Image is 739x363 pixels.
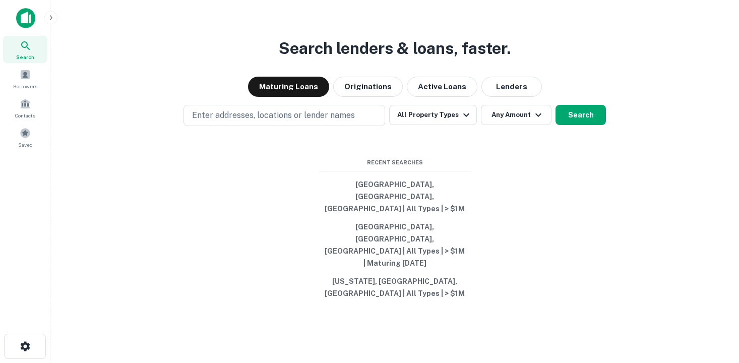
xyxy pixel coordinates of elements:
[16,53,34,61] span: Search
[689,282,739,331] iframe: Chat Widget
[407,77,477,97] button: Active Loans
[183,105,385,126] button: Enter addresses, locations or lender names
[16,8,35,28] img: capitalize-icon.png
[319,175,470,218] button: [GEOGRAPHIC_DATA], [GEOGRAPHIC_DATA], [GEOGRAPHIC_DATA] | All Types | > $1M
[279,36,511,60] h3: Search lenders & loans, faster.
[481,77,542,97] button: Lenders
[3,65,47,92] a: Borrowers
[333,77,403,97] button: Originations
[556,105,606,125] button: Search
[15,111,35,119] span: Contacts
[13,82,37,90] span: Borrowers
[3,124,47,151] a: Saved
[18,141,33,149] span: Saved
[319,218,470,272] button: [GEOGRAPHIC_DATA], [GEOGRAPHIC_DATA], [GEOGRAPHIC_DATA] | All Types | > $1M | Maturing [DATE]
[3,36,47,63] a: Search
[3,94,47,122] a: Contacts
[319,158,470,167] span: Recent Searches
[389,105,477,125] button: All Property Types
[319,272,470,302] button: [US_STATE], [GEOGRAPHIC_DATA], [GEOGRAPHIC_DATA] | All Types | > $1M
[481,105,551,125] button: Any Amount
[192,109,355,122] p: Enter addresses, locations or lender names
[248,77,329,97] button: Maturing Loans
